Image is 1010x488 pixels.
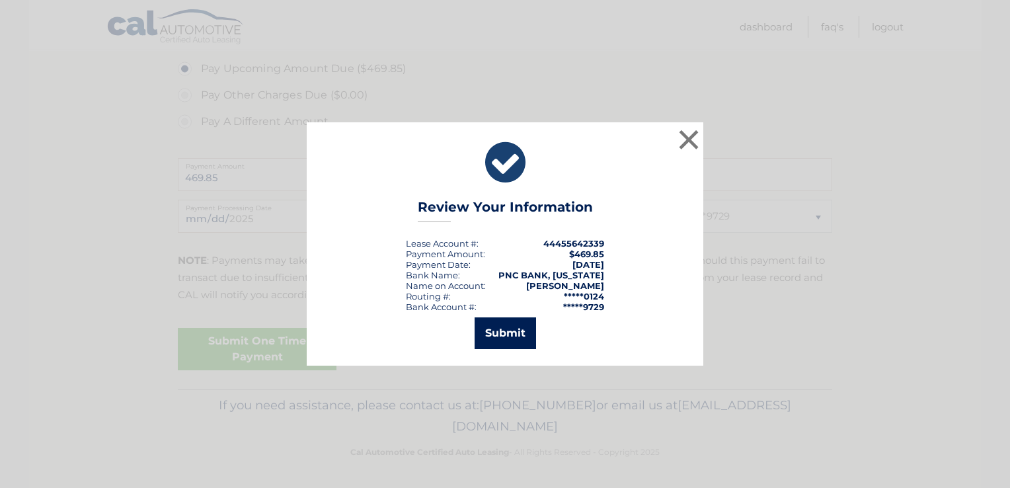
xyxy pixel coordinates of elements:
strong: [PERSON_NAME] [526,280,604,291]
span: Payment Date [406,259,469,270]
h3: Review Your Information [418,199,593,222]
div: Bank Account #: [406,302,477,312]
span: [DATE] [572,259,604,270]
div: Bank Name: [406,270,460,280]
div: Name on Account: [406,280,486,291]
button: Submit [475,317,536,349]
button: × [676,126,702,153]
div: : [406,259,471,270]
div: Payment Amount: [406,249,485,259]
div: Lease Account #: [406,238,479,249]
strong: PNC BANK, [US_STATE] [498,270,604,280]
div: Routing #: [406,291,451,302]
span: $469.85 [569,249,604,259]
strong: 44455642339 [543,238,604,249]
